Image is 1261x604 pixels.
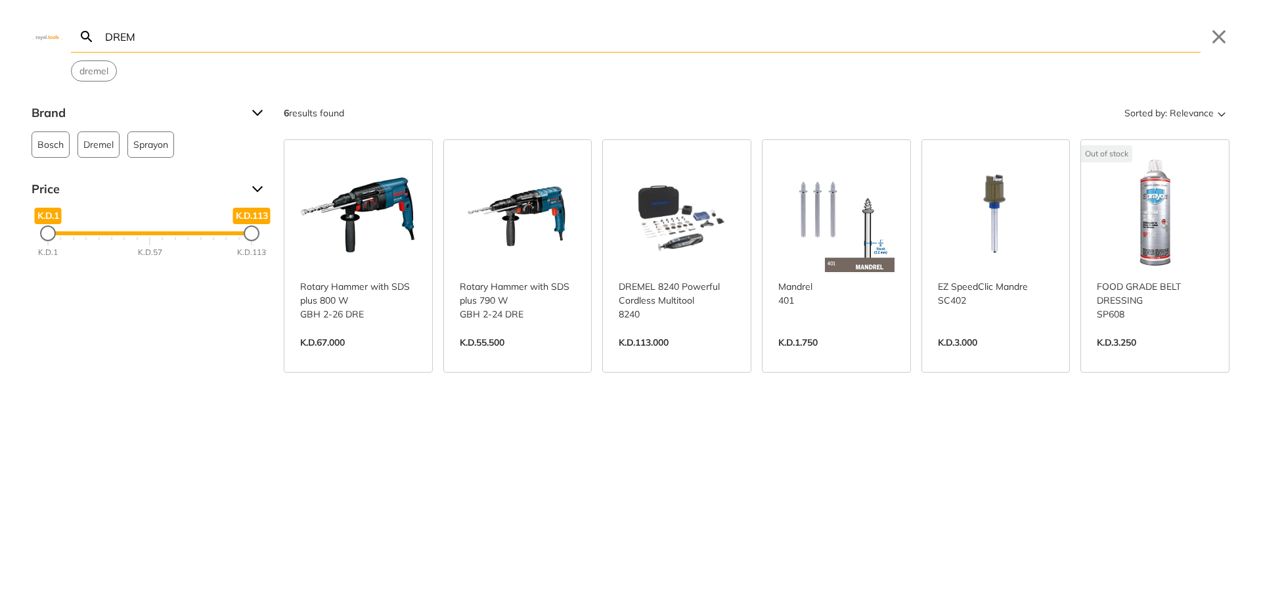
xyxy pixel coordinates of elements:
[38,246,58,258] div: K.D.1
[127,131,174,158] button: Sprayon
[32,103,242,124] span: Brand
[284,107,289,119] strong: 6
[102,21,1201,52] input: Search…
[237,246,266,258] div: K.D.113
[32,34,63,39] img: Close
[32,179,242,200] span: Price
[79,64,108,78] span: dremel
[83,132,114,157] span: Dremel
[1122,103,1229,124] button: Sorted by:Relevance Sort
[40,225,56,241] div: Minimum Price
[1081,145,1132,162] div: Out of stock
[1208,26,1229,47] button: Close
[37,132,64,157] span: Bosch
[1214,105,1229,121] svg: Sort
[71,60,117,81] div: Suggestion: dremel
[79,29,95,45] svg: Search
[32,131,70,158] button: Bosch
[244,225,259,241] div: Maximum Price
[284,103,344,124] div: results found
[77,131,120,158] button: Dremel
[138,246,162,258] div: K.D.57
[1170,103,1214,124] span: Relevance
[72,61,116,81] button: Select suggestion: dremel
[133,132,168,157] span: Sprayon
